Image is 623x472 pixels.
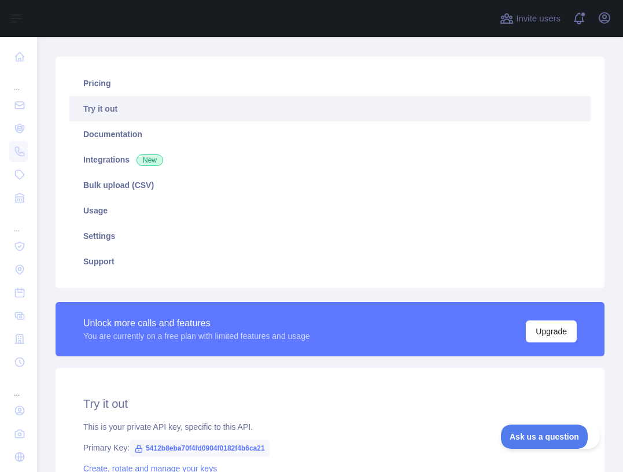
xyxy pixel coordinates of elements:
div: ... [9,69,28,93]
div: This is your private API key, specific to this API. [83,421,577,433]
a: Settings [69,223,591,249]
a: Documentation [69,121,591,147]
span: 5412b8eba70f4fd0904f0182f4b6ca21 [130,440,269,457]
div: ... [9,375,28,398]
a: Pricing [69,71,591,96]
span: Invite users [516,12,561,25]
a: Support [69,249,591,274]
a: Bulk upload (CSV) [69,172,591,198]
button: Upgrade [526,320,577,342]
a: Try it out [69,96,591,121]
a: Usage [69,198,591,223]
div: ... [9,211,28,234]
button: Invite users [497,9,563,28]
h2: Try it out [83,396,577,412]
div: Unlock more calls and features [83,316,310,330]
div: You are currently on a free plan with limited features and usage [83,330,310,342]
span: New [137,154,163,166]
div: Primary Key: [83,442,577,453]
a: Integrations New [69,147,591,172]
iframe: Help Scout Beacon - Open [501,425,600,449]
